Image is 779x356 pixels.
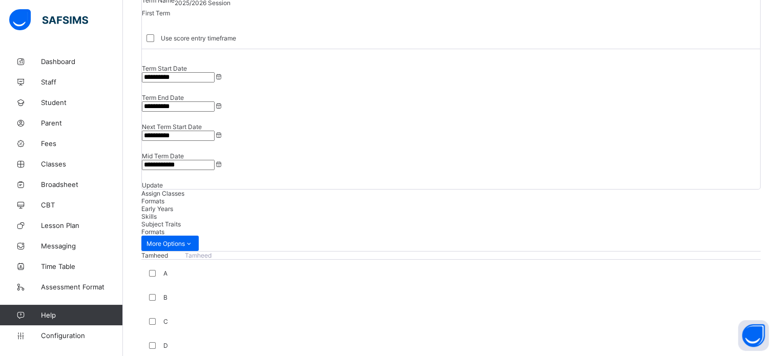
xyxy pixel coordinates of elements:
[163,269,167,277] label: A
[146,240,194,247] span: More Options
[41,311,122,319] span: Help
[163,294,167,301] label: B
[41,201,123,209] span: CBT
[163,342,168,349] label: D
[41,78,123,86] span: Staff
[142,94,184,101] label: Term End Date
[142,152,184,160] label: Mid Term Date
[141,220,181,228] span: Subject Traits
[141,205,173,213] span: Early Years
[142,123,202,131] label: Next Term Start Date
[41,139,123,148] span: Fees
[41,180,123,189] span: Broadsheet
[142,9,170,17] span: First Term
[161,34,236,42] label: Use score entry timeframe
[738,320,769,351] button: Open asap
[41,98,123,107] span: Student
[41,160,123,168] span: Classes
[41,119,123,127] span: Parent
[141,228,164,236] span: Formats
[41,262,123,270] span: Time Table
[141,190,184,197] span: Assign Classes
[185,252,212,259] span: Tamheed
[41,221,123,229] span: Lesson Plan
[9,9,88,31] img: safsims
[163,318,168,325] label: C
[41,331,122,340] span: Configuration
[41,242,123,250] span: Messaging
[141,197,164,205] span: Formats
[41,57,123,66] span: Dashboard
[141,213,157,220] span: Skills
[141,252,170,259] span: Tamheed
[142,181,163,189] span: Update
[142,65,187,72] label: Term Start Date
[41,283,123,291] span: Assessment Format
